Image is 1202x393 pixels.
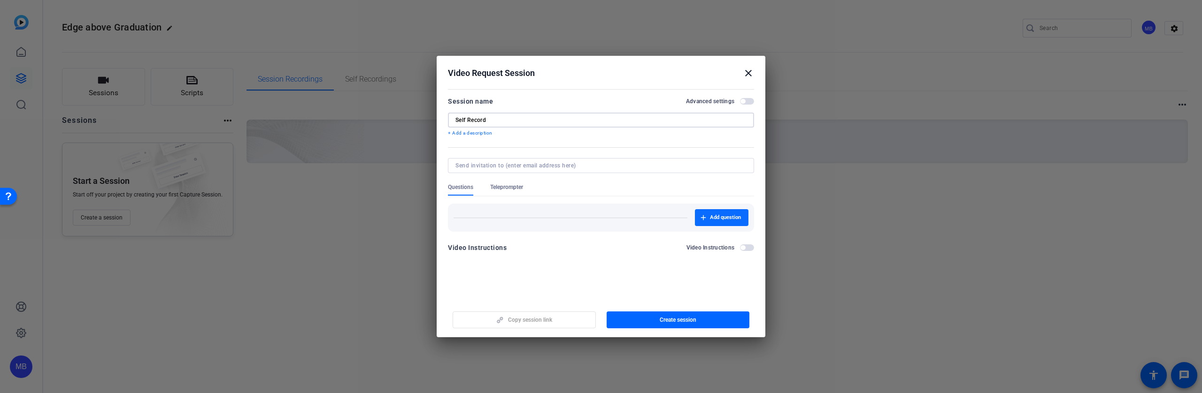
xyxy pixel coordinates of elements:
[455,162,743,169] input: Send invitation to (enter email address here)
[710,214,741,221] span: Add question
[448,96,493,107] div: Session name
[448,242,507,253] div: Video Instructions
[695,209,748,226] button: Add question
[743,68,754,79] mat-icon: close
[448,183,473,191] span: Questions
[448,68,754,79] div: Video Request Session
[455,116,747,124] input: Enter Session Name
[686,244,735,251] h2: Video Instructions
[607,311,750,328] button: Create session
[490,183,523,191] span: Teleprompter
[660,316,696,324] span: Create session
[686,98,734,105] h2: Advanced settings
[448,129,754,137] p: + Add a description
